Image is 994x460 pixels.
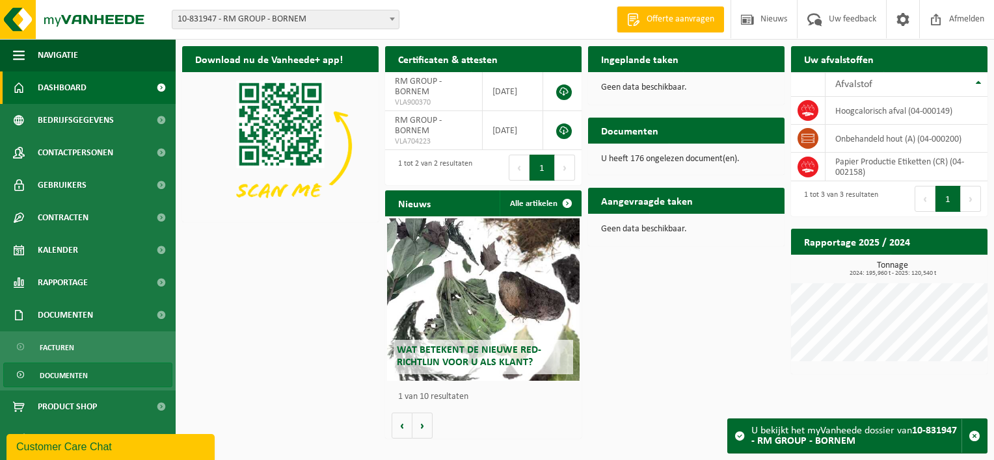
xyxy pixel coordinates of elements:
[601,83,772,92] p: Geen data beschikbaar.
[915,186,935,212] button: Previous
[38,266,88,299] span: Rapportage
[791,46,887,71] h2: Uw afvalstoffen
[483,111,543,150] td: [DATE]
[3,335,172,359] a: Facturen
[172,10,399,29] span: 10-831947 - RM GROUP - BORNEM
[182,72,379,220] img: Download de VHEPlus App
[555,155,575,181] button: Next
[961,186,981,212] button: Next
[385,190,444,216] h2: Nieuws
[385,46,511,71] h2: Certificaten & attesten
[40,335,74,360] span: Facturen
[798,185,878,213] div: 1 tot 3 van 3 resultaten
[395,116,442,136] span: RM GROUP - BORNEM
[392,413,412,439] button: Vorige
[935,186,961,212] button: 1
[483,72,543,111] td: [DATE]
[891,254,986,280] a: Bekijk rapportage
[387,218,580,381] a: Wat betekent de nieuwe RED-richtlijn voor u als klant?
[835,79,872,90] span: Afvalstof
[798,270,987,277] span: 2024: 195,960 t - 2025: 120,540 t
[392,153,472,182] div: 1 tot 2 van 2 resultaten
[38,234,78,266] span: Kalender
[398,392,575,402] p: 1 van 10 resultaten
[182,46,356,71] h2: Download nu de Vanheede+ app!
[38,104,114,136] span: Bedrijfsgegevens
[826,153,987,181] td: Papier Productie Etiketten (CR) (04-002158)
[38,423,143,455] span: Acceptatievoorwaarden
[38,71,87,104] span: Dashboard
[530,155,555,181] button: 1
[38,136,113,169] span: Contactpersonen
[751,426,957,446] strong: 10-831947 - RM GROUP - BORNEM
[588,46,692,71] h2: Ingeplande taken
[38,169,87,201] span: Gebruikers
[826,97,987,125] td: hoogcalorisch afval (04-000149)
[38,299,93,331] span: Documenten
[397,345,541,368] span: Wat betekent de nieuwe RED-richtlijn voor u als klant?
[588,188,706,213] h2: Aangevraagde taken
[601,155,772,164] p: U heeft 176 ongelezen document(en).
[38,39,78,71] span: Navigatie
[500,190,580,216] a: Alle artikelen
[395,77,442,97] span: RM GROUP - BORNEM
[751,419,961,453] div: U bekijkt het myVanheede dossier van
[38,201,88,234] span: Contracten
[395,136,472,147] span: VLA704223
[826,125,987,153] td: onbehandeld hout (A) (04-000200)
[395,97,472,108] span: VLA900370
[617,6,724,32] a: Offerte aanvragen
[643,13,718,26] span: Offerte aanvragen
[412,413,433,439] button: Volgende
[601,225,772,234] p: Geen data beschikbaar.
[509,155,530,181] button: Previous
[40,363,88,388] span: Documenten
[7,431,217,460] iframe: chat widget
[38,390,97,423] span: Product Shop
[798,261,987,277] h3: Tonnage
[791,229,923,254] h2: Rapportage 2025 / 2024
[588,118,671,143] h2: Documenten
[3,363,172,387] a: Documenten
